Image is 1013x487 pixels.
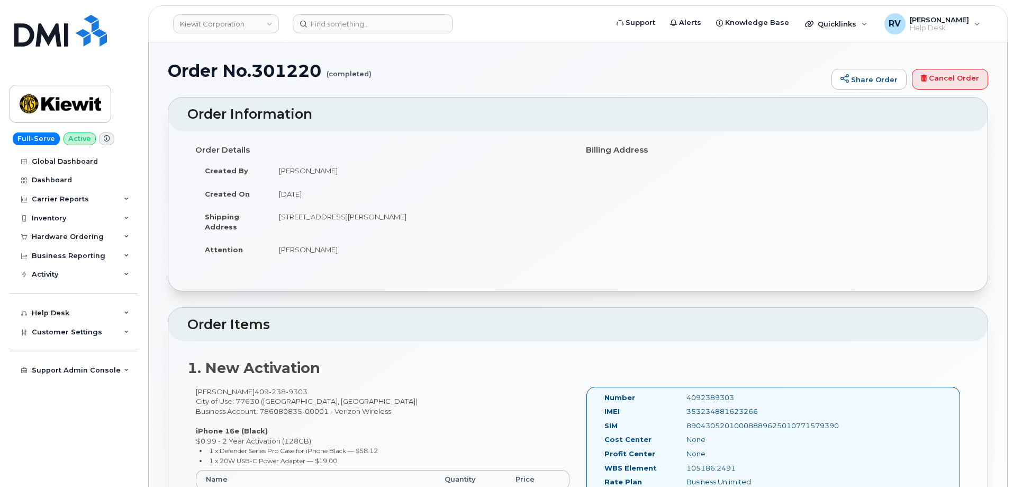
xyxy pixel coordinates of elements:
[586,146,961,155] h4: Billing Address
[205,166,248,175] strong: Created By
[187,359,320,377] strong: 1. New Activation
[286,387,307,396] span: 9303
[679,449,794,459] div: None
[327,61,372,78] small: (completed)
[209,447,378,455] small: 1 x Defender Series Pro Case for iPhone Black — $58.12
[168,61,826,80] h1: Order No.301220
[604,393,635,403] label: Number
[831,69,907,90] a: Share Order
[196,427,268,435] strong: iPhone 16e (Black)
[679,406,794,417] div: 353234881623266
[269,238,570,261] td: [PERSON_NAME]
[604,406,620,417] label: IMEI
[209,457,337,465] small: 1 x 20W USB-C Power Adapter — $19.00
[195,146,570,155] h4: Order Details
[912,69,988,90] a: Cancel Order
[604,477,642,487] label: Rate Plan
[679,435,794,445] div: None
[205,212,239,231] strong: Shipping Address
[269,387,286,396] span: 238
[604,421,618,431] label: SIM
[269,205,570,238] td: [STREET_ADDRESS][PERSON_NAME]
[205,190,250,198] strong: Created On
[205,245,243,254] strong: Attention
[269,159,570,182] td: [PERSON_NAME]
[269,182,570,206] td: [DATE]
[679,463,794,473] div: 105186.2491
[679,421,794,431] div: 89043052010008889625010771579390
[604,435,652,445] label: Cost Center
[187,317,969,332] h2: Order Items
[604,463,657,473] label: WBS Element
[187,107,969,122] h2: Order Information
[679,393,794,403] div: 4092389303
[604,449,655,459] label: Profit Center
[255,387,307,396] span: 409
